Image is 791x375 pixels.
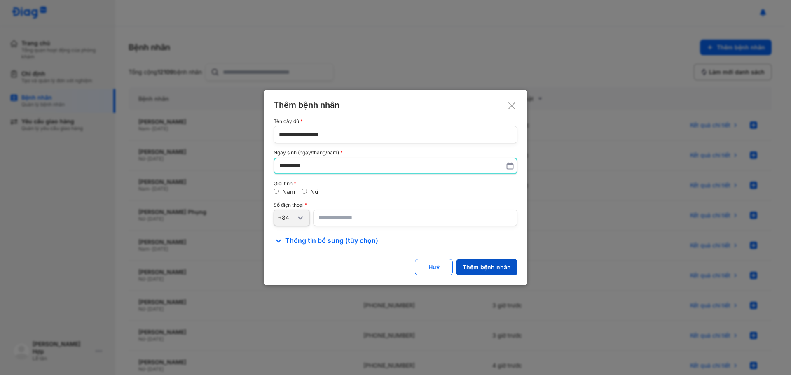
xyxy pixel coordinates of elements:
[274,181,517,186] div: Giới tính
[463,263,511,271] div: Thêm bệnh nhân
[310,188,318,195] label: Nữ
[278,214,295,221] div: +84
[456,259,517,275] button: Thêm bệnh nhân
[274,100,517,110] div: Thêm bệnh nhân
[274,202,517,208] div: Số điện thoại
[285,236,378,246] span: Thông tin bổ sung (tùy chọn)
[274,150,517,156] div: Ngày sinh (ngày/tháng/năm)
[282,188,295,195] label: Nam
[415,259,453,275] button: Huỷ
[274,119,517,124] div: Tên đầy đủ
